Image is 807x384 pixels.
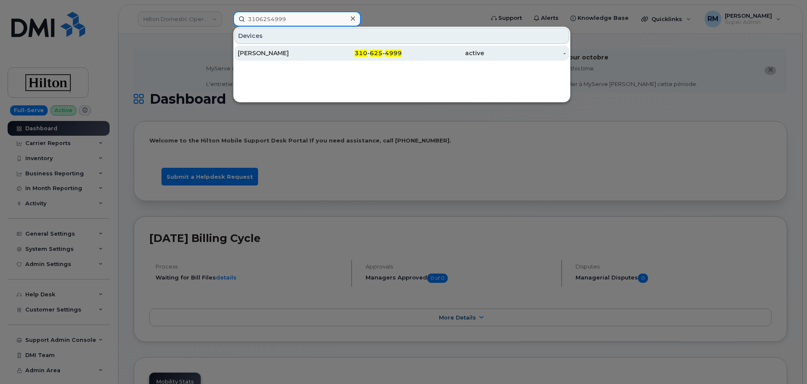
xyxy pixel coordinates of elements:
[770,347,801,378] iframe: Messenger Launcher
[402,49,484,57] div: active
[234,46,569,61] a: [PERSON_NAME]310-625-4999active-
[484,49,566,57] div: -
[234,28,569,44] div: Devices
[355,49,367,57] span: 310
[238,49,320,57] div: [PERSON_NAME]
[385,49,402,57] span: 4999
[320,49,402,57] div: - -
[370,49,382,57] span: 625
